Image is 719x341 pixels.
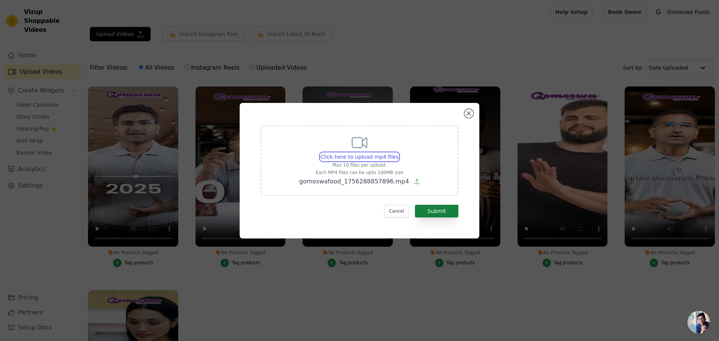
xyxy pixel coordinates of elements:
[299,170,420,176] p: Each MP4 files can be upto 100MB size
[299,162,420,168] p: Max 10 files per upload.
[464,109,473,118] button: Close modal
[384,205,409,217] button: Cancel
[415,205,458,217] button: Submit
[321,154,399,160] span: Click here to upload mp4 files
[688,311,710,334] a: Open chat
[299,178,409,185] span: gomoswafood_1756288857896.mp4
